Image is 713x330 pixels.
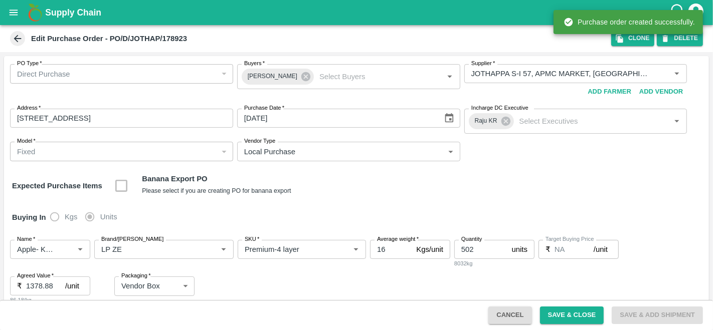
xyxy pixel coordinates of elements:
p: Direct Purchase [17,69,70,80]
b: Banana Export PO [142,175,207,183]
label: Vendor Type [244,137,275,145]
input: SKU [241,243,333,256]
label: Packaging [121,272,151,280]
div: buying_in [50,207,125,227]
span: Raju KR [469,116,503,126]
p: Local Purchase [244,146,295,157]
button: Open [349,243,363,256]
button: Choose date, selected date is Sep 30, 2025 [440,109,459,128]
p: /unit [65,280,79,291]
label: Name [17,235,35,243]
b: Supply Chain [45,8,101,18]
small: Please select if you are creating PO for banana export [142,187,291,194]
label: Average weight [377,235,419,243]
button: Add Farmer [584,83,635,101]
label: Quantity [461,235,482,243]
p: ₹ [546,244,551,255]
div: customer-support [669,4,687,22]
p: ₹ [17,280,22,291]
div: account of current user [687,2,705,23]
span: [PERSON_NAME] [242,71,303,82]
button: Add Vendor [635,83,687,101]
button: Open [670,115,683,128]
input: 0.0 [26,276,65,295]
label: Buyers [244,60,265,68]
button: Clone [611,31,654,46]
div: Raju KR [469,113,514,129]
span: Kgs [65,211,78,222]
label: Target Buying Price [546,235,594,243]
button: Cancel [488,306,531,324]
input: Create Brand/Marka [97,243,201,256]
button: open drawer [2,1,25,24]
p: /unit [594,244,608,255]
label: SKU [245,235,259,243]
input: Address [10,109,233,128]
div: 86.18/kg [10,295,110,304]
p: Vendor Box [121,280,160,291]
label: Incharge DC Executive [471,104,528,112]
input: 0.0 [454,240,508,259]
input: Select Executives [515,115,655,128]
button: Save & Close [540,306,604,324]
strong: Expected Purchase Items [12,182,102,190]
label: Supplier [471,60,495,68]
div: 8032kg [454,259,534,268]
input: Select Buyers [315,70,428,83]
label: Address [17,104,41,112]
label: Agreed Value [17,272,54,280]
p: Kgs/unit [416,244,443,255]
label: Purchase Date [244,104,284,112]
div: Purchase order created successfully. [564,13,695,31]
p: units [512,244,527,255]
a: Supply Chain [45,6,669,20]
div: [PERSON_NAME] [242,69,314,85]
label: PO Type [17,60,42,68]
button: DELETE [657,31,703,46]
button: Open [217,243,230,256]
input: Name [13,243,58,256]
input: Select Date [237,109,436,128]
button: Open [443,70,456,83]
b: Edit Purchase Order - PO/D/JOTHAP/178923 [31,35,187,43]
input: 0.0 [555,240,594,259]
label: Brand/[PERSON_NAME] [101,235,163,243]
input: Select Supplier [467,67,655,80]
h6: Buying In [8,207,50,228]
span: Units [100,211,117,222]
img: logo [25,3,45,23]
button: Open [74,243,87,256]
p: Fixed [17,146,35,157]
button: Open [670,67,683,80]
input: 0.0 [370,240,412,259]
label: Model [17,137,36,145]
